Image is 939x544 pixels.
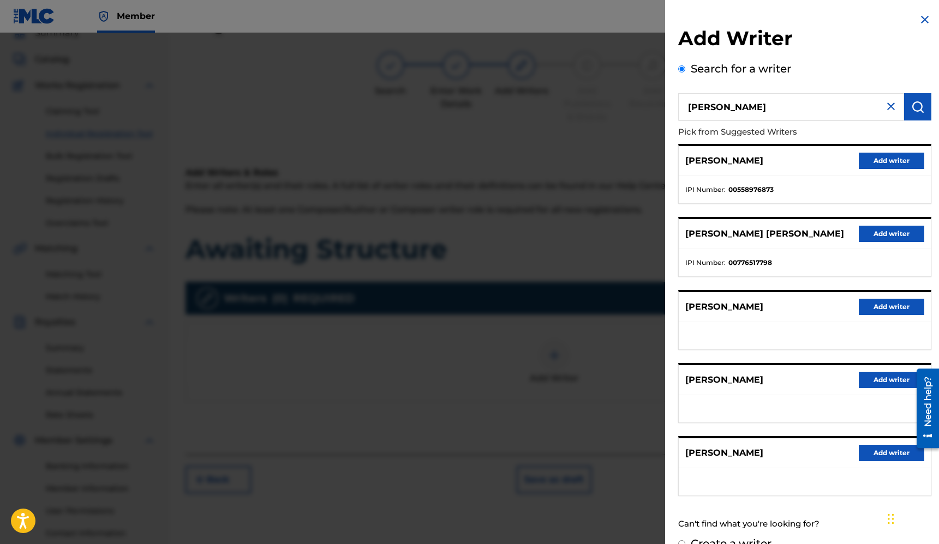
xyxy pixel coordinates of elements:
[685,258,726,268] span: IPI Number :
[691,62,791,75] label: Search for a writer
[859,372,924,388] button: Add writer
[678,512,931,536] div: Can't find what you're looking for?
[859,153,924,169] button: Add writer
[859,226,924,242] button: Add writer
[911,100,924,113] img: Search Works
[678,93,904,120] input: Search writer's name or IPI Number
[685,185,726,195] span: IPI Number :
[888,503,894,535] div: Drag
[908,365,939,452] iframe: Resource Center
[678,120,869,144] p: Pick from Suggested Writers
[884,100,898,113] img: close
[685,300,763,313] p: [PERSON_NAME]
[884,492,939,544] iframe: Chat Widget
[685,446,763,460] p: [PERSON_NAME]
[678,26,931,54] h2: Add Writer
[859,445,924,461] button: Add writer
[685,154,763,167] p: [PERSON_NAME]
[728,258,772,268] strong: 00776517798
[859,299,924,315] button: Add writer
[97,10,110,23] img: Top Rightsholder
[117,10,155,22] span: Member
[685,227,844,240] p: [PERSON_NAME] [PERSON_NAME]
[728,185,774,195] strong: 00558976873
[13,8,55,24] img: MLC Logo
[685,373,763,386] p: [PERSON_NAME]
